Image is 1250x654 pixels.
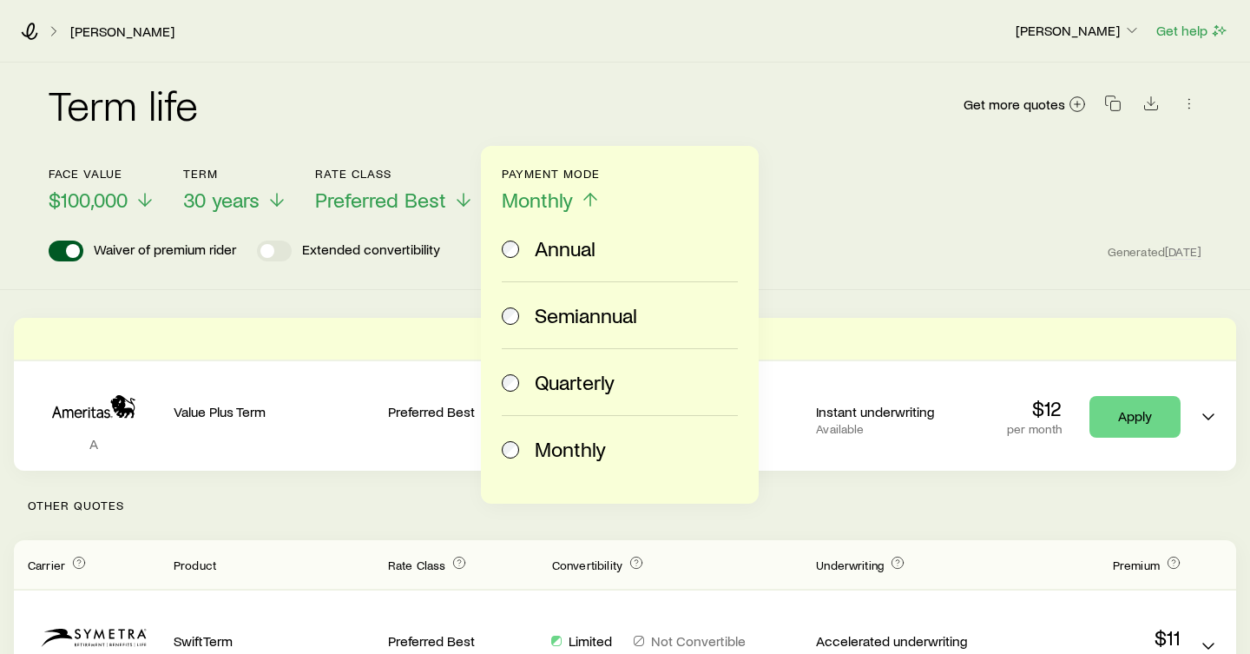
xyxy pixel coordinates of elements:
span: Underwriting [816,558,884,572]
span: [DATE] [1165,244,1201,260]
span: Convertibility [552,558,622,572]
p: Preferred Best [388,632,538,650]
button: [PERSON_NAME] [1015,21,1141,42]
span: Generated [1108,244,1201,260]
a: [PERSON_NAME] [69,23,175,40]
p: Instant underwriting [816,403,966,420]
p: Limited [569,632,619,650]
a: Get more quotes [963,95,1087,115]
div: Term quotes [14,318,1236,471]
p: per month [1007,422,1062,436]
span: Preferred Best [315,188,446,212]
p: Other Quotes [14,471,1236,540]
p: Waiver of premium rider [94,241,236,261]
a: Apply [1089,396,1181,438]
p: Payment Mode [502,167,601,181]
p: Preferred Best [388,403,538,420]
span: Rate Class [388,558,446,572]
button: Face value$100,000 [49,167,155,213]
span: Product [174,558,216,572]
p: Term [183,167,287,181]
p: $12 [1007,396,1062,420]
p: [PERSON_NAME] [1016,22,1141,39]
p: Extended convertibility [302,241,440,261]
span: $100,000 [49,188,128,212]
span: Monthly [502,188,573,212]
p: SwiftTerm [174,632,374,650]
button: Rate ClassPreferred Best [315,167,474,213]
p: Accelerated underwriting [816,632,967,650]
p: $11 [981,625,1181,650]
a: Download CSV [1139,98,1163,115]
button: Payment ModeMonthly [502,167,601,213]
p: Rate Class [315,167,474,181]
p: Face value [49,167,155,181]
span: Carrier [28,558,65,572]
p: Value Plus Term [174,403,374,420]
button: Get help [1155,21,1229,41]
button: Term30 years [183,167,287,213]
p: Not Convertible [651,632,746,650]
p: Available [816,422,966,436]
h2: Term life [49,83,198,125]
span: 30 years [183,188,260,212]
p: A [28,435,160,453]
span: Get more quotes [964,97,1065,111]
span: Premium [1113,558,1160,572]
